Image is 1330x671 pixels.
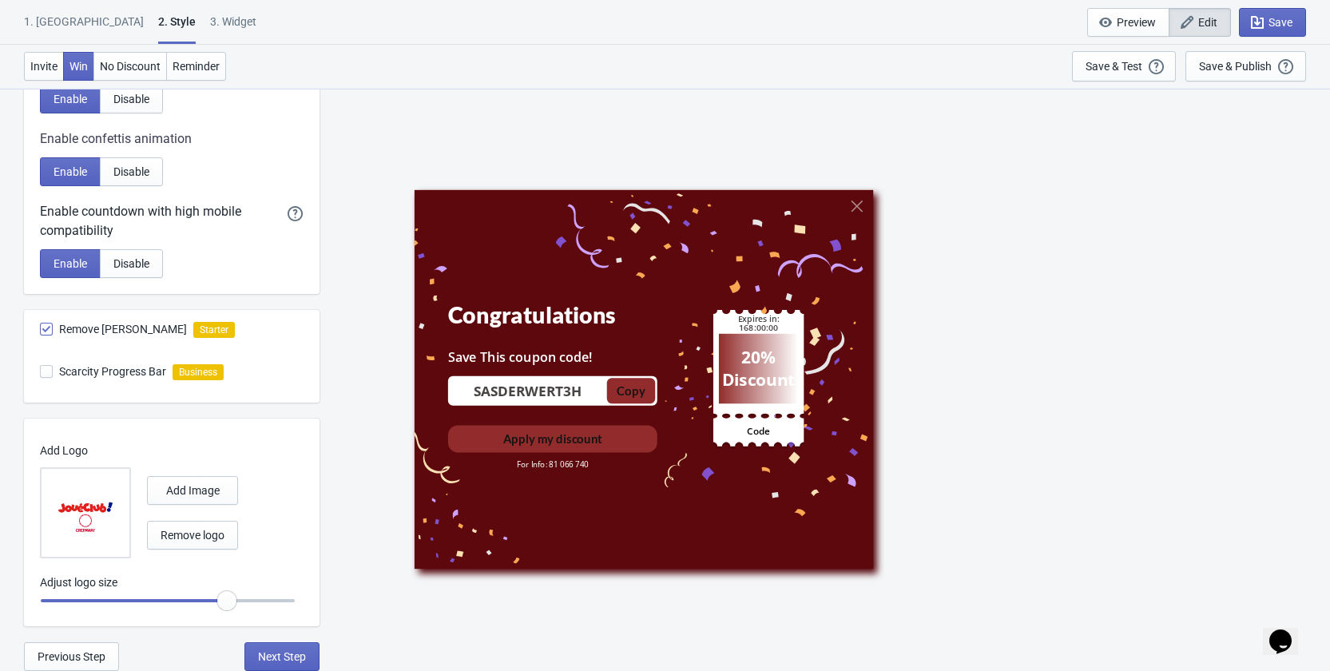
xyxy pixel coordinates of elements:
div: Congratulations [447,301,657,328]
iframe: chat widget [1263,607,1314,655]
div: Save This coupon code! [447,348,657,366]
span: Disable [113,93,149,105]
span: Remove logo [161,529,224,542]
button: Enable [40,249,101,278]
div: For Info: 81 066 740 [447,458,657,470]
div: 3. Widget [210,14,256,42]
span: No Discount [100,60,161,73]
p: Adjust logo size [40,574,296,591]
span: Preview [1117,16,1156,29]
button: Save [1239,8,1306,37]
button: Remove logo [147,521,238,550]
button: Edit [1169,8,1231,37]
div: Copy [617,377,645,403]
div: 2 . Style [158,14,196,44]
span: Enable [54,165,87,178]
button: Win [63,52,94,81]
span: Reminder [173,60,220,73]
button: Invite [24,52,64,81]
div: 1. [GEOGRAPHIC_DATA] [24,14,144,42]
span: Remove [PERSON_NAME] [59,321,187,337]
span: Disable [113,257,149,270]
div: Code [718,419,798,443]
span: Scarcity Progress Bar [59,363,166,379]
div: 20% Discount [721,346,796,391]
span: Enable [54,257,87,270]
span: Next Step [258,650,306,663]
span: Enable [54,93,87,105]
span: Enable confettis animation [40,129,192,149]
div: Save & Publish [1199,60,1272,73]
div: Expires in: 168:00:00 [718,313,798,333]
button: Reminder [166,52,226,81]
button: No Discount [93,52,167,81]
div: Enable countdown with high mobile compatibility [40,202,288,240]
button: Enable [40,157,101,186]
span: Invite [30,60,58,73]
img: 1754638840461.jpg [58,485,113,541]
span: Add Image [166,484,220,497]
span: Win [69,60,88,73]
span: Previous Step [38,650,105,663]
div: Save & Test [1086,60,1142,73]
span: Edit [1198,16,1217,29]
button: Disable [100,157,163,186]
button: Save & Publish [1185,51,1306,81]
button: Disable [100,85,163,113]
button: Add Image [147,476,238,505]
button: Save & Test [1072,51,1176,81]
p: Add Logo [40,443,296,459]
button: Disable [100,249,163,278]
i: Starter [193,322,235,338]
span: Disable [113,165,149,178]
button: Preview [1087,8,1169,37]
button: Enable [40,85,101,113]
span: Save [1268,16,1292,29]
button: Next Step [244,642,320,671]
button: Previous Step [24,642,119,671]
div: Apply my discount [502,430,601,446]
i: Business [173,364,224,380]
